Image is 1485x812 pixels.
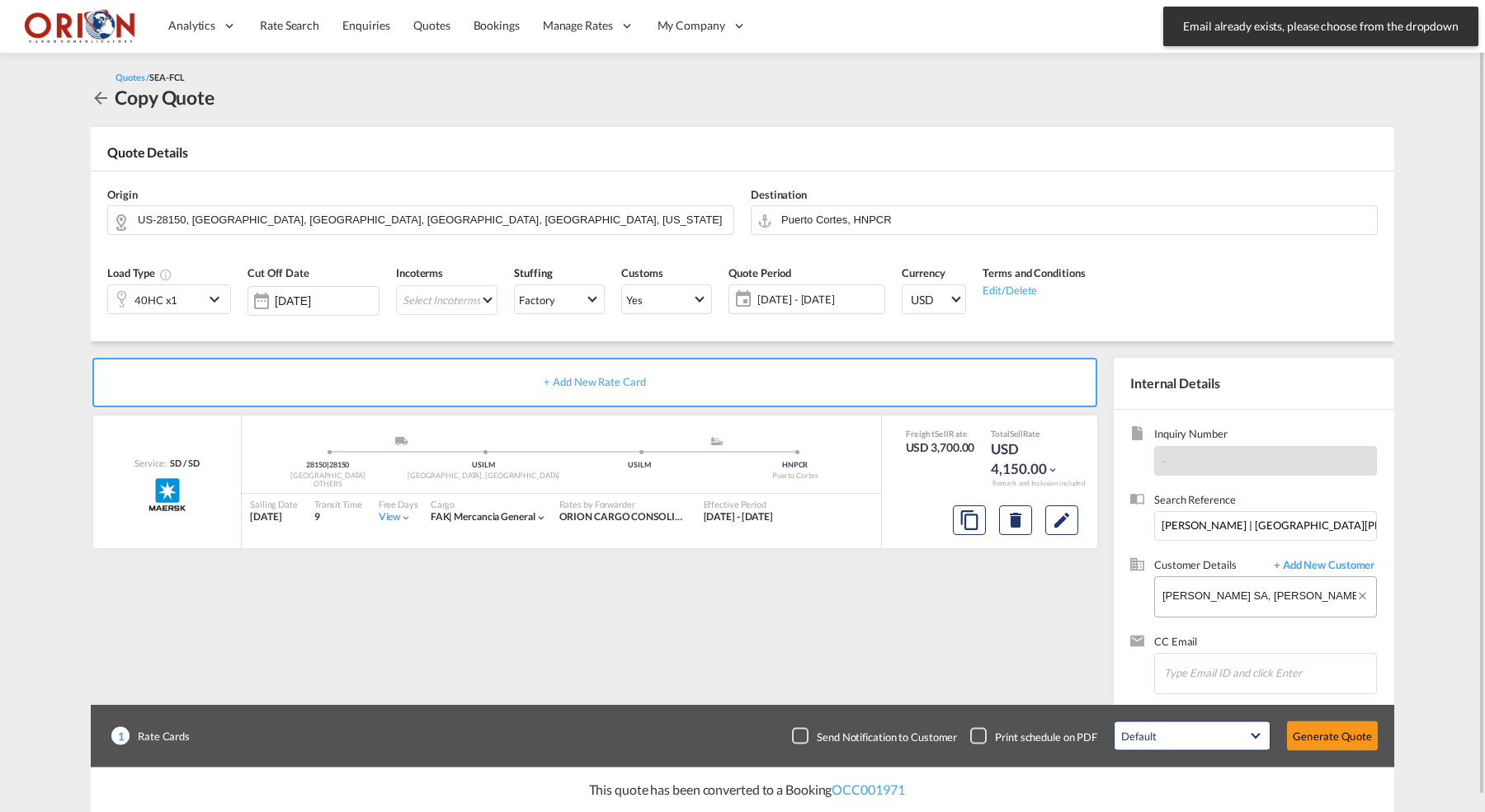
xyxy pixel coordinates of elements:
span: Load Type [107,266,172,279]
div: Internal Details [1114,358,1394,409]
span: Rate Cards [130,729,190,744]
div: mercancia general [431,510,535,524]
md-icon: icon-chevron-down [205,289,229,309]
div: USILM [562,460,718,471]
div: Yes [626,293,643,307]
div: Quote Details [91,143,1394,170]
md-select: Select Currency: $ USDUnited States Dollar [902,284,966,314]
span: Inquiry Number [1154,426,1377,445]
div: [DATE] [250,510,298,524]
div: 26 Aug 2025 - 15 Sep 2025 [704,510,774,524]
div: Default [1121,730,1156,743]
a: OCC001971 [832,781,904,797]
md-select: Select Stuffing: Factory [514,284,605,314]
span: - [1162,454,1166,467]
md-icon: icon-arrow-left [91,88,111,108]
span: Enquiries [342,18,390,32]
div: USD 4,150.00 [991,439,1073,479]
span: | [449,510,452,523]
div: 40HC x1icon-chevron-down [107,284,231,314]
div: [GEOGRAPHIC_DATA], [GEOGRAPHIC_DATA] [406,471,562,481]
span: + Add New Rate Card [544,375,645,388]
span: Quotes / [115,72,149,82]
span: 28150 [329,460,350,469]
button: Edit [1045,505,1078,535]
span: Customer Details [1154,557,1266,576]
div: Free Days [379,498,418,510]
span: SEA-FCL [149,72,184,82]
div: icon-arrow-left [91,84,115,110]
button: Copy [953,505,986,535]
md-icon: assets/icons/custom/copyQuote.svg [959,510,979,530]
span: Quote Period [728,266,791,279]
input: Select [275,294,379,307]
div: Puerto Cortes [717,471,873,481]
md-icon: icon-chevron-down [535,512,547,523]
input: Search by Door/Port [138,205,725,234]
div: Rates by Forwarder [559,498,687,510]
div: SD / SD [166,457,199,469]
span: Analytics [168,17,215,34]
span: Destination [751,188,807,201]
input: Enter Customer Details [1162,577,1376,614]
div: 9 [314,510,362,524]
md-icon: icon-chevron-down [400,512,412,523]
span: CC Email [1154,634,1377,653]
p: This quote has been converted to a Booking [581,781,905,799]
div: Viewicon-chevron-down [379,510,412,524]
md-checkbox: Checkbox No Ink [970,728,1097,744]
div: Transit Time [314,498,362,510]
div: [GEOGRAPHIC_DATA] [250,471,406,481]
div: 40HC x1 [134,289,177,312]
span: Service: [134,457,166,469]
button: Delete [999,505,1032,535]
span: Stuffing [514,266,552,279]
span: [DATE] - [DATE] [704,510,774,523]
md-input-container: Puerto Cortes, HNPCR [751,205,1378,235]
md-icon: icon-calendar [729,289,749,309]
div: HNPCR [717,460,873,471]
div: OTHERS [250,479,406,490]
img: MAERSK LINE [147,474,188,515]
div: Effective Period [704,498,774,510]
span: Rate Search [260,18,319,32]
div: Pickup ModeService Type - [328,437,483,453]
span: | [327,460,329,469]
span: Customs [621,266,662,279]
span: Manage Rates [543,17,613,34]
input: Enter search reference [1154,511,1377,541]
span: FAK [431,510,455,523]
div: Edit/Delete [983,281,1085,298]
span: Origin [107,188,137,201]
md-select: Select Customs: Yes [621,284,712,314]
md-chips-wrap: Chips container. Enter the text area, then type text, and press enter to add a chip. [1162,654,1376,690]
span: Cut Off Date [247,266,309,279]
button: Generate Quote [1287,721,1378,751]
input: Chips input. [1164,655,1329,690]
span: Terms and Conditions [983,266,1085,279]
div: USD 3,700.00 [906,439,975,456]
img: 2c36fa60c4e911ed9fceb5e2556746cc.JPG [25,7,136,45]
span: Quotes [413,18,450,32]
button: Clear Input [1355,577,1375,602]
div: ORION CARGO CONSOLIDATORS S. R. L. DE C. V. [559,510,687,524]
div: Copy Quote [115,84,214,110]
md-checkbox: Checkbox No Ink [792,728,957,744]
span: Sell [935,429,949,439]
span: Bookings [474,18,520,32]
md-select: Select Incoterms [396,285,497,315]
img: road [395,437,408,445]
div: Freight Rate [906,428,975,439]
span: Email already exists, please choose from the dropdown [1178,18,1464,35]
span: Incoterms [396,266,443,279]
span: My Company [658,17,725,34]
span: ORION CARGO CONSOLIDATORS S. R. L. DE C. V. [559,510,778,523]
span: 1 [111,727,130,745]
div: + Add New Rate Card [92,358,1097,407]
span: Search Reference [1154,492,1377,511]
md-icon: icon-information-outline [159,268,172,281]
md-icon: icon-chevron-down [1047,464,1058,476]
div: Cargo [431,498,547,510]
span: USD [911,292,949,308]
div: Factory [519,293,554,307]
